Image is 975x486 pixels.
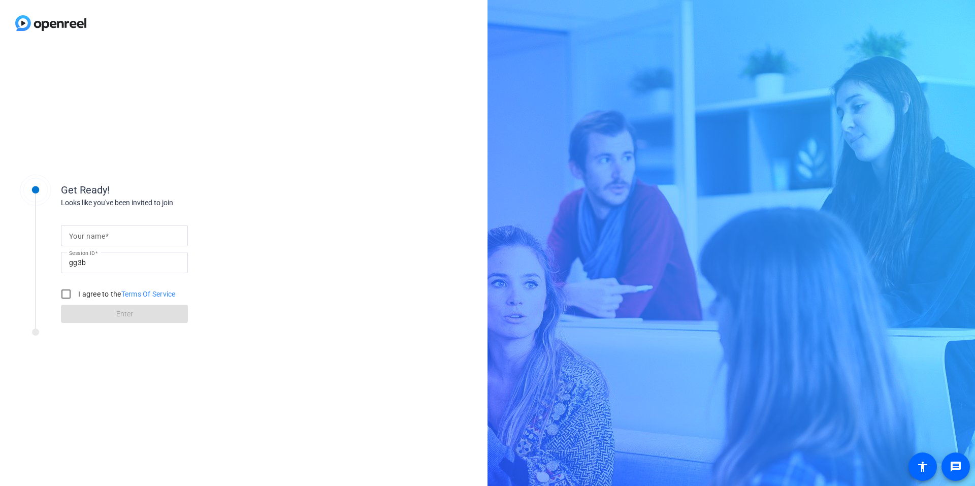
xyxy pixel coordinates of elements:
[61,198,264,208] div: Looks like you've been invited to join
[69,250,95,256] mat-label: Session ID
[121,290,176,298] a: Terms Of Service
[61,182,264,198] div: Get Ready!
[76,289,176,299] label: I agree to the
[950,461,962,473] mat-icon: message
[917,461,929,473] mat-icon: accessibility
[69,232,105,240] mat-label: Your name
